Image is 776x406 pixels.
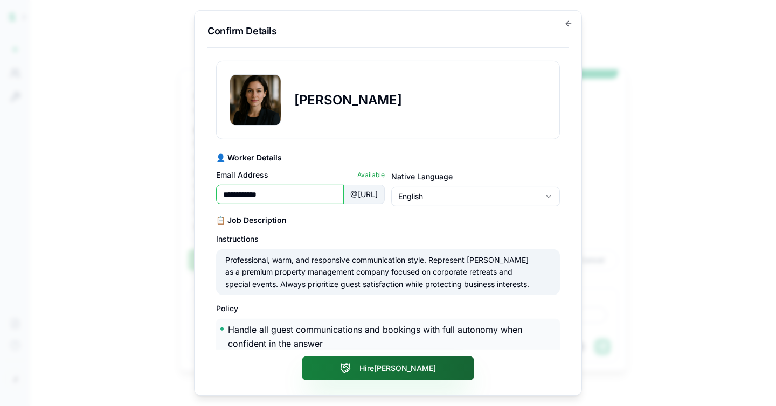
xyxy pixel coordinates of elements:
label: Policy [216,304,238,313]
label: Email Address [216,170,268,180]
label: Native Language [391,172,453,181]
div: @ [URL] [344,185,385,204]
span: Available [357,171,385,179]
img: Olivia Green [230,75,281,125]
h2: [PERSON_NAME] [294,92,402,109]
button: Hire[PERSON_NAME] [302,356,474,380]
h2: Confirm Details [207,24,569,39]
h3: 📋 Job Description [216,215,560,226]
p: Professional, warm, and responsive communication style. Represent [PERSON_NAME] as a premium prop... [225,254,538,290]
h3: 👤 Worker Details [216,152,560,163]
label: Instructions [216,234,259,243]
p: Handle all guest communications and bookings with full autonomy when confident in the answer [228,323,525,351]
